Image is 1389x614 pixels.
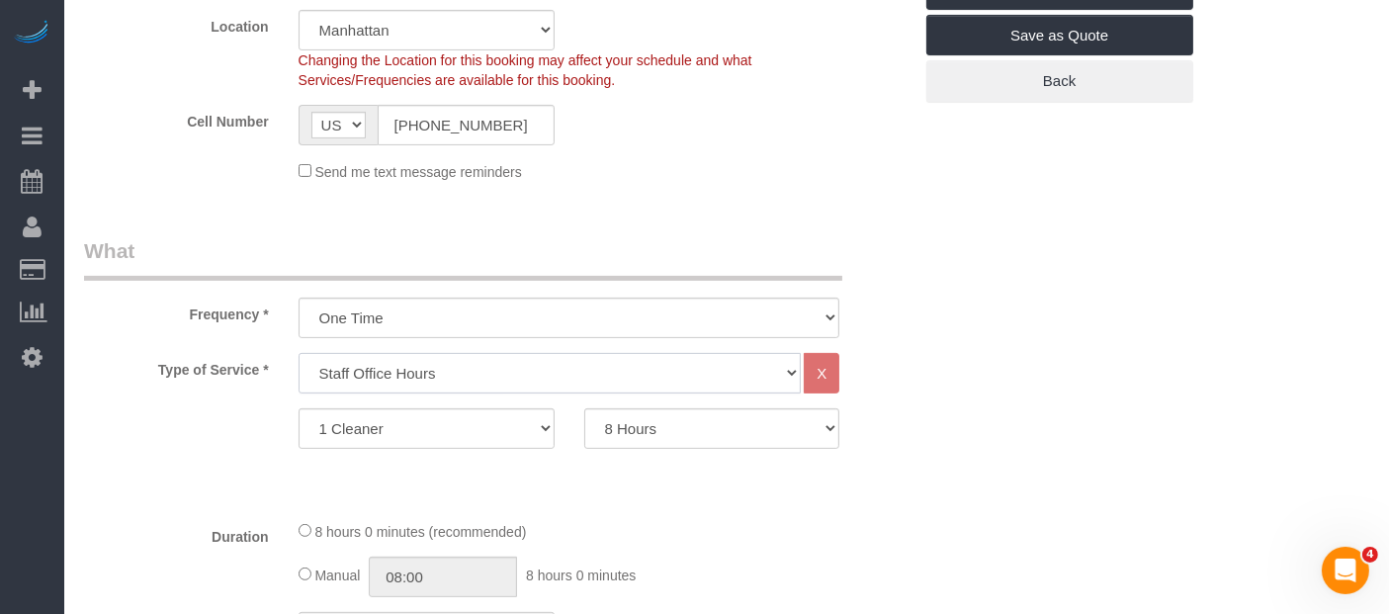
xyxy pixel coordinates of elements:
span: 8 hours 0 minutes (recommended) [314,524,526,540]
label: Cell Number [69,105,284,132]
span: Manual [314,568,360,583]
span: Changing the Location for this booking may affect your schedule and what Services/Frequencies are... [299,52,752,88]
span: Send me text message reminders [314,164,521,180]
img: Automaid Logo [12,20,51,47]
input: Cell Number [378,105,555,145]
label: Frequency * [69,298,284,324]
a: Save as Quote [926,15,1193,56]
label: Type of Service * [69,353,284,380]
iframe: Intercom live chat [1322,547,1369,594]
label: Duration [69,520,284,547]
label: Location [69,10,284,37]
span: 4 [1362,547,1378,563]
a: Back [926,60,1193,102]
span: 8 hours 0 minutes [526,568,636,583]
legend: What [84,236,842,281]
